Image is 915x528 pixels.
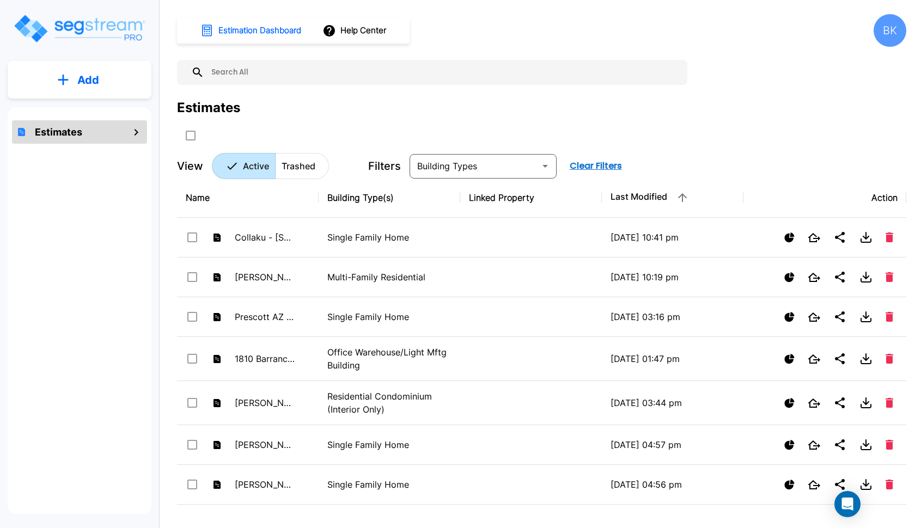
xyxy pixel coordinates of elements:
button: Show Ranges [780,228,799,247]
button: Delete [881,435,898,454]
p: 1810 Barrancas LLC - [STREET_ADDRESS] [235,352,295,365]
button: Show Ranges [780,268,799,287]
button: Delete [881,308,898,326]
button: Download [855,266,877,288]
button: Share [829,474,851,495]
p: Multi-Family Residential [327,271,452,284]
button: Share [829,266,851,288]
input: Search All [204,60,682,85]
p: [DATE] 03:44 pm [611,396,735,409]
button: Download [855,226,877,248]
p: [DATE] 10:41 pm [611,231,735,244]
button: Share [829,392,851,414]
button: Show Ranges [780,349,799,369]
div: Estimates [177,98,240,118]
p: Single Family Home [327,438,452,451]
button: Delete [881,394,898,412]
div: BK [874,14,906,47]
button: Add [8,64,151,96]
button: Share [829,434,851,456]
button: Download [855,306,877,328]
div: Name [186,191,310,204]
p: [PERSON_NAME] - 1125 S 250 W #3 [235,271,295,284]
p: [DATE] 04:56 pm [611,478,735,491]
button: Estimation Dashboard [196,19,307,42]
button: SelectAll [180,125,202,146]
button: Open New Tab [803,476,825,494]
button: Open New Tab [803,436,825,454]
button: Clear Filters [565,155,626,177]
button: Show Ranges [780,435,799,455]
button: Delete [881,349,898,368]
button: Download [855,348,877,370]
button: Open New Tab [803,350,825,368]
button: Show Ranges [780,394,799,413]
button: Open New Tab [803,394,825,412]
div: Open Intercom Messenger [834,491,861,517]
p: Trashed [282,159,315,173]
th: Last Modified [602,178,743,218]
th: Building Type(s) [319,178,460,218]
th: Linked Property [460,178,602,218]
th: Action [743,178,906,218]
p: [PERSON_NAME] - [STREET_ADDRESS][PERSON_NAME] [235,478,295,491]
button: Open [538,158,553,174]
p: Single Family Home [327,478,452,491]
button: Download [855,474,877,495]
p: Add [77,72,99,88]
p: Residential Condominium (Interior Only) [327,390,452,416]
p: Collaku - [STREET_ADDRESS][PERSON_NAME] [235,231,295,244]
button: Delete [881,228,898,247]
p: Single Family Home [327,231,452,244]
button: Share [829,226,851,248]
p: [DATE] 10:19 pm [611,271,735,284]
h1: Estimation Dashboard [218,24,301,37]
button: Show Ranges [780,308,799,327]
button: Download [855,392,877,414]
button: Help Center [320,20,391,41]
p: Filters [368,158,401,174]
p: [DATE] 03:16 pm [611,310,735,323]
p: Single Family Home [327,310,452,323]
img: Logo [13,13,146,44]
button: Open New Tab [803,308,825,326]
button: Download [855,434,877,456]
p: [PERSON_NAME] - [STREET_ADDRESS] [235,438,295,451]
p: [PERSON_NAME] - [STREET_ADDRESS][PERSON_NAME] [235,396,295,409]
p: View [177,158,203,174]
div: Platform [212,153,329,179]
button: Trashed [275,153,329,179]
button: Open New Tab [803,229,825,247]
h1: Estimates [35,125,82,139]
button: Share [829,306,851,328]
p: Prescott AZ STR 2024 [PERSON_NAME] [235,310,295,323]
input: Building Types [413,158,535,174]
p: Office Warehouse/Light Mftg Building [327,346,452,372]
button: Delete [881,475,898,494]
button: Show Ranges [780,475,799,494]
p: [DATE] 01:47 pm [611,352,735,365]
p: Active [243,159,269,173]
button: Share [829,348,851,370]
button: Active [212,153,276,179]
p: [DATE] 04:57 pm [611,438,735,451]
button: Open New Tab [803,268,825,286]
button: Delete [881,268,898,286]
